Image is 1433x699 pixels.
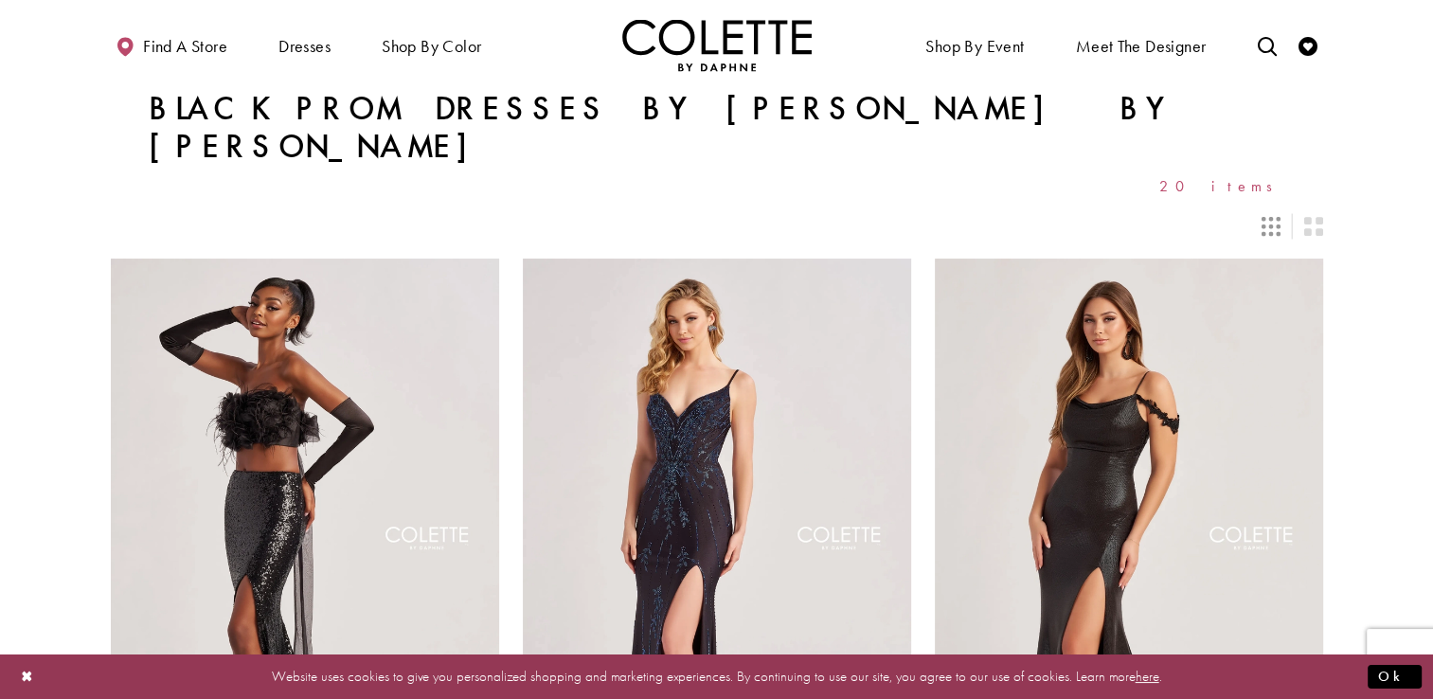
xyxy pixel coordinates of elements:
span: Find a store [143,37,227,56]
p: Website uses cookies to give you personalized shopping and marketing experiences. By continuing t... [136,664,1297,690]
span: Shop by color [382,37,481,56]
a: Meet the designer [1071,19,1211,71]
a: Find a store [111,19,232,71]
span: Dresses [278,37,331,56]
span: Switch layout to 2 columns [1303,217,1322,236]
span: Dresses [274,19,335,71]
span: Shop By Event [921,19,1029,71]
span: Shop by color [377,19,486,71]
a: Check Wishlist [1294,19,1322,71]
span: 20 items [1159,178,1285,194]
a: here [1136,667,1159,686]
div: Layout Controls [99,206,1334,247]
span: Meet the designer [1076,37,1207,56]
img: Colette by Daphne [622,19,812,71]
button: Close Dialog [11,660,44,693]
a: Visit Home Page [622,19,812,71]
a: Toggle search [1252,19,1281,71]
button: Submit Dialog [1368,665,1422,689]
span: Switch layout to 3 columns [1262,217,1281,236]
h1: Black Prom Dresses by [PERSON_NAME] by [PERSON_NAME] [149,90,1285,166]
span: Shop By Event [925,37,1024,56]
